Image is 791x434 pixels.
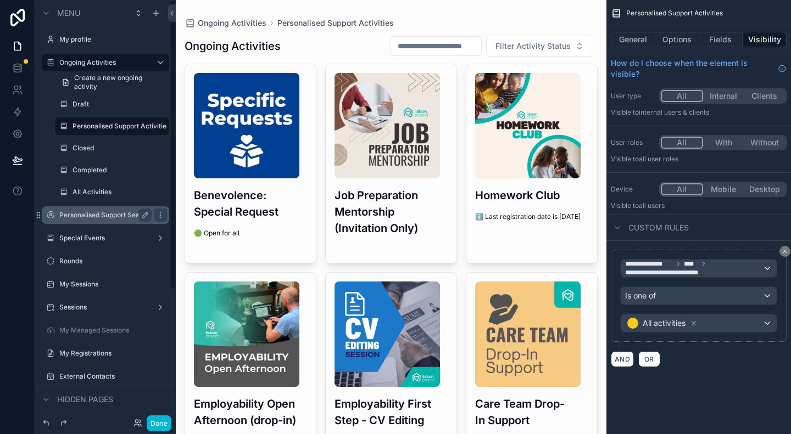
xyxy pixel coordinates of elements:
[743,32,787,47] button: Visibility
[59,303,152,312] label: Sessions
[59,211,152,219] label: Personalised Support Sessions
[59,280,167,289] label: My Sessions
[59,349,167,358] label: My Registrations
[661,137,703,149] button: All
[744,137,785,149] button: Without
[59,58,147,67] label: Ongoing Activities
[611,351,634,367] button: AND
[661,90,703,102] button: All
[611,58,787,80] a: How do I choose when the element is visible?
[59,234,152,243] label: Special Events
[59,257,167,266] label: Rounds
[643,318,686,329] span: All activities
[703,90,744,102] button: Internal
[620,314,777,332] button: All activities
[611,138,655,147] label: User roles
[639,201,665,210] span: all users
[57,8,80,19] span: Menu
[628,222,689,233] span: Custom rules
[611,185,655,194] label: Device
[642,355,656,363] span: OR
[639,108,709,116] span: Internal users & clients
[73,100,167,109] label: Draft
[655,32,699,47] button: Options
[611,155,787,164] p: Visible to
[638,351,660,367] button: OR
[611,92,655,100] label: User type
[59,35,167,44] label: My profile
[703,137,744,149] button: With
[611,32,655,47] button: General
[57,394,113,405] span: Hidden pages
[73,122,167,131] label: Personalised Support Activities
[73,144,167,153] label: Closed
[611,58,773,80] span: How do I choose when the element is visible?
[620,286,777,305] button: Is one of
[59,326,167,335] label: My Managed Sessions
[73,188,167,196] label: All Activities
[59,372,167,381] label: External Contacts
[74,74,163,91] span: Create a new ongoing activity
[703,183,744,195] button: Mobile
[744,90,785,102] button: Clients
[611,201,787,210] p: Visible to
[625,290,656,301] span: Is one of
[744,183,785,195] button: Desktop
[55,74,169,91] a: Create a new ongoing activity
[147,415,171,431] button: Done
[611,108,787,117] p: Visible to
[73,166,167,174] label: Completed
[699,32,743,47] button: Fields
[661,183,703,195] button: All
[626,9,723,18] span: Personalised Support Activities
[639,155,678,163] span: All user roles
